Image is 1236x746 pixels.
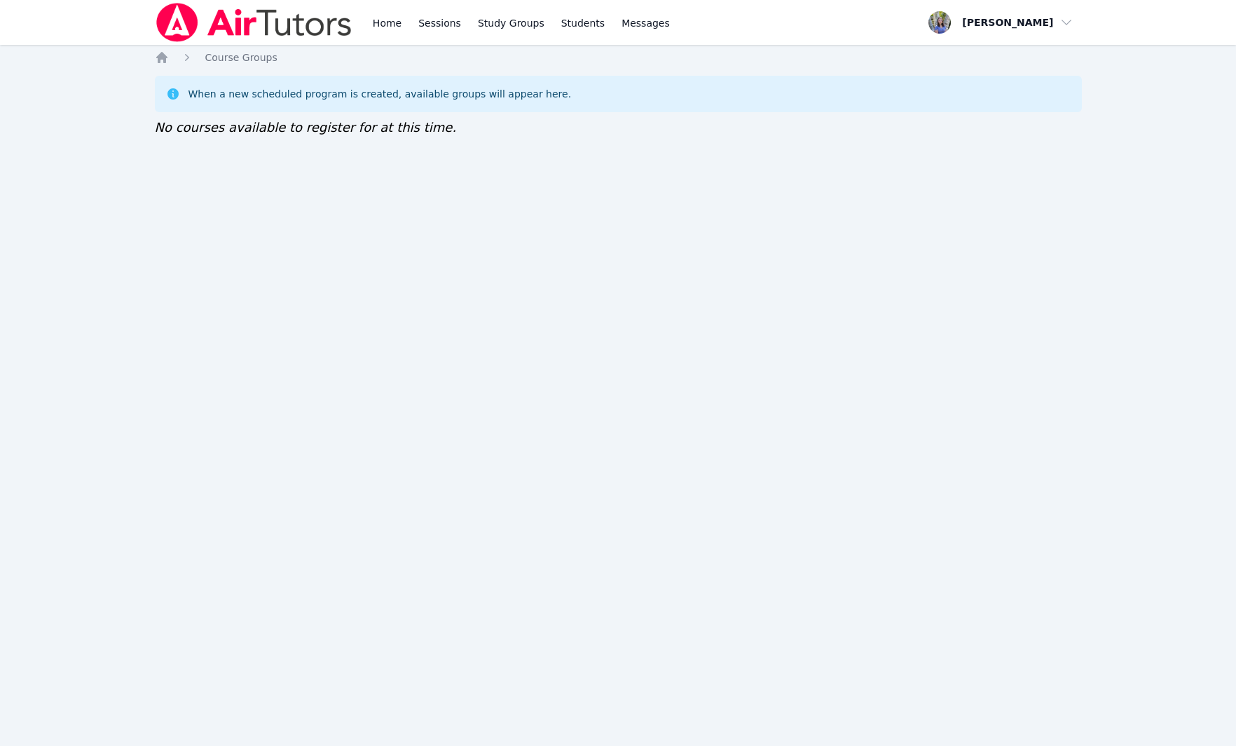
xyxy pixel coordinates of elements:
span: No courses available to register for at this time. [155,120,457,135]
div: When a new scheduled program is created, available groups will appear here. [188,87,572,101]
a: Course Groups [205,50,277,65]
nav: Breadcrumb [155,50,1082,65]
span: Messages [622,16,670,30]
span: Course Groups [205,52,277,63]
img: Air Tutors [155,3,353,42]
